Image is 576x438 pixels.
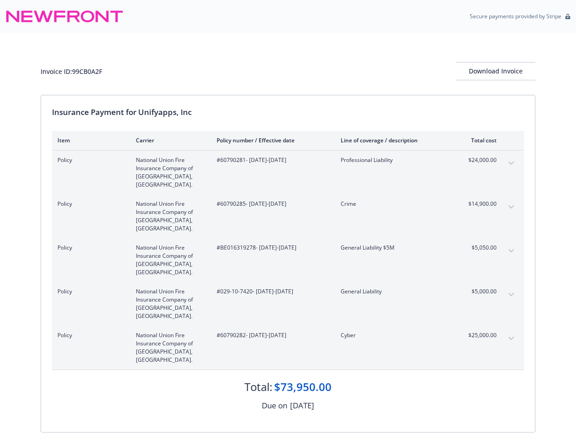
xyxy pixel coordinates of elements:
[217,244,326,252] span: #BE016319278 - [DATE]-[DATE]
[244,379,272,395] div: Total:
[341,136,448,144] div: Line of coverage / description
[217,136,326,144] div: Policy number / Effective date
[57,136,121,144] div: Item
[57,200,121,208] span: Policy
[136,244,202,276] span: National Union Fire Insurance Company of [GEOGRAPHIC_DATA], [GEOGRAPHIC_DATA].
[217,156,326,164] span: #60790281 - [DATE]-[DATE]
[57,244,121,252] span: Policy
[462,244,497,252] span: $5,050.00
[341,244,448,252] span: General Liability $5M
[456,62,535,80] button: Download Invoice
[262,400,287,412] div: Due on
[136,287,202,320] span: National Union Fire Insurance Company of [GEOGRAPHIC_DATA], [GEOGRAPHIC_DATA].
[57,287,121,296] span: Policy
[462,200,497,208] span: $14,900.00
[136,156,202,189] span: National Union Fire Insurance Company of [GEOGRAPHIC_DATA], [GEOGRAPHIC_DATA].
[136,331,202,364] span: National Union Fire Insurance Company of [GEOGRAPHIC_DATA], [GEOGRAPHIC_DATA].
[136,200,202,233] span: National Union Fire Insurance Company of [GEOGRAPHIC_DATA], [GEOGRAPHIC_DATA].
[217,287,326,296] span: #029-10-7420 - [DATE]-[DATE]
[136,136,202,144] div: Carrier
[504,244,519,258] button: expand content
[274,379,332,395] div: $73,950.00
[52,238,524,282] div: PolicyNational Union Fire Insurance Company of [GEOGRAPHIC_DATA], [GEOGRAPHIC_DATA].#BE016319278-...
[462,136,497,144] div: Total cost
[57,331,121,339] span: Policy
[470,12,561,20] p: Secure payments provided by Stripe
[341,287,448,296] span: General Liability
[52,151,524,194] div: PolicyNational Union Fire Insurance Company of [GEOGRAPHIC_DATA], [GEOGRAPHIC_DATA].#60790281- [D...
[341,200,448,208] span: Crime
[462,287,497,296] span: $5,000.00
[52,194,524,238] div: PolicyNational Union Fire Insurance Company of [GEOGRAPHIC_DATA], [GEOGRAPHIC_DATA].#60790285- [D...
[504,156,519,171] button: expand content
[52,282,524,326] div: PolicyNational Union Fire Insurance Company of [GEOGRAPHIC_DATA], [GEOGRAPHIC_DATA].#029-10-7420-...
[462,331,497,339] span: $25,000.00
[504,287,519,302] button: expand content
[341,331,448,339] span: Cyber
[217,331,326,339] span: #60790282 - [DATE]-[DATE]
[504,331,519,346] button: expand content
[341,156,448,164] span: Professional Liability
[41,67,102,76] div: Invoice ID: 99CB0A2F
[504,200,519,214] button: expand content
[456,63,535,80] div: Download Invoice
[57,156,121,164] span: Policy
[52,106,524,118] div: Insurance Payment for Unifyapps, Inc
[290,400,314,412] div: [DATE]
[462,156,497,164] span: $24,000.00
[52,326,524,370] div: PolicyNational Union Fire Insurance Company of [GEOGRAPHIC_DATA], [GEOGRAPHIC_DATA].#60790282- [D...
[217,200,326,208] span: #60790285 - [DATE]-[DATE]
